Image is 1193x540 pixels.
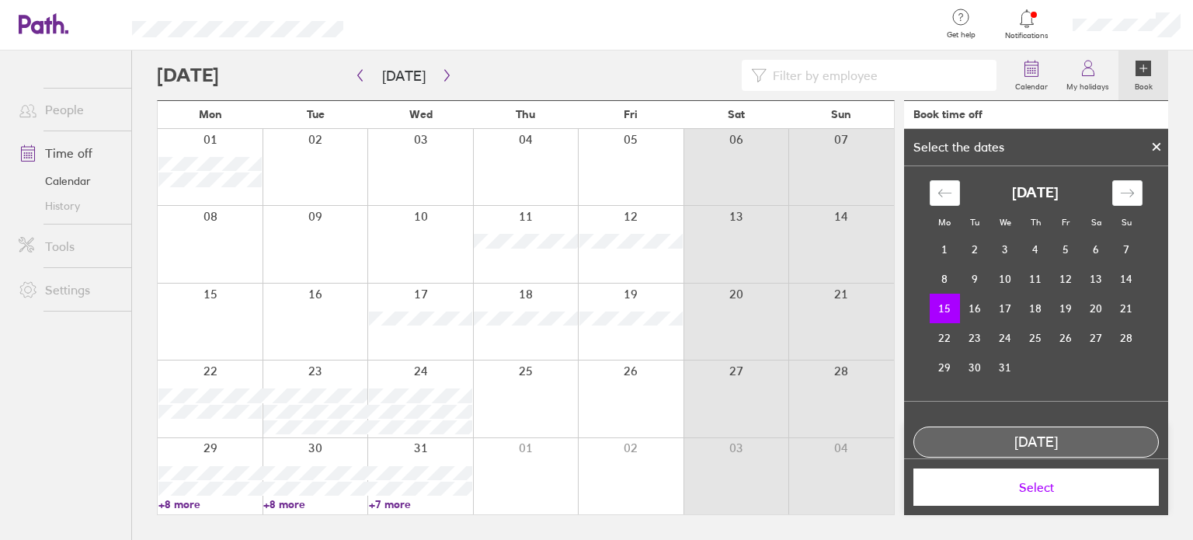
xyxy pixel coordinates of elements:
a: Tools [6,231,131,262]
a: Book [1118,51,1168,100]
td: Tuesday, December 9, 2025 [960,264,990,294]
td: Wednesday, December 10, 2025 [990,264,1021,294]
td: Wednesday, December 31, 2025 [990,353,1021,382]
td: Thursday, December 25, 2025 [1021,323,1051,353]
td: Wednesday, December 17, 2025 [990,294,1021,323]
span: Tue [307,108,325,120]
a: My holidays [1057,51,1118,100]
div: [DATE] [914,434,1158,451]
td: Wednesday, December 3, 2025 [990,235,1021,264]
span: Fri [624,108,638,120]
small: Sa [1091,217,1101,228]
td: Sunday, December 28, 2025 [1111,323,1142,353]
td: Monday, December 1, 2025 [930,235,960,264]
td: Monday, December 8, 2025 [930,264,960,294]
span: Sun [831,108,851,120]
a: Time off [6,138,131,169]
small: Mo [938,217,951,228]
a: +8 more [263,497,367,511]
button: Select [913,469,1159,506]
strong: [DATE] [1012,185,1059,201]
a: Settings [6,274,131,305]
td: Saturday, December 13, 2025 [1081,264,1111,294]
div: Move forward to switch to the next month. [1112,180,1143,206]
div: Move backward to switch to the previous month. [930,180,960,206]
td: Tuesday, December 16, 2025 [960,294,990,323]
td: Monday, December 29, 2025 [930,353,960,382]
td: Friday, December 5, 2025 [1051,235,1081,264]
td: Saturday, December 27, 2025 [1081,323,1111,353]
div: Book time off [913,108,983,120]
a: +7 more [369,497,472,511]
div: Select the dates [904,140,1014,154]
td: Friday, December 12, 2025 [1051,264,1081,294]
small: We [1000,217,1011,228]
td: Saturday, December 20, 2025 [1081,294,1111,323]
small: Fr [1062,217,1070,228]
td: Sunday, December 21, 2025 [1111,294,1142,323]
a: +8 more [158,497,262,511]
td: Friday, December 26, 2025 [1051,323,1081,353]
span: Thu [516,108,535,120]
label: My holidays [1057,78,1118,92]
a: Notifications [1002,8,1052,40]
small: Su [1122,217,1132,228]
td: Thursday, December 4, 2025 [1021,235,1051,264]
a: History [6,193,131,218]
td: Tuesday, December 2, 2025 [960,235,990,264]
span: Get help [936,30,986,40]
span: Mon [199,108,222,120]
small: Tu [970,217,979,228]
button: [DATE] [370,63,438,89]
label: Calendar [1006,78,1057,92]
td: Monday, December 22, 2025 [930,323,960,353]
td: Tuesday, December 30, 2025 [960,353,990,382]
td: Tuesday, December 23, 2025 [960,323,990,353]
span: Notifications [1002,31,1052,40]
td: Selected. Monday, December 15, 2025 [930,294,960,323]
label: Book [1125,78,1162,92]
span: Sat [728,108,745,120]
span: Wed [409,108,433,120]
a: Calendar [1006,51,1057,100]
td: Thursday, December 11, 2025 [1021,264,1051,294]
input: Filter by employee [767,61,987,90]
td: Thursday, December 18, 2025 [1021,294,1051,323]
td: Saturday, December 6, 2025 [1081,235,1111,264]
td: Sunday, December 14, 2025 [1111,264,1142,294]
div: Calendar [913,166,1160,401]
td: Friday, December 19, 2025 [1051,294,1081,323]
small: Th [1031,217,1041,228]
span: Select [924,480,1148,494]
a: People [6,94,131,125]
a: Calendar [6,169,131,193]
td: Sunday, December 7, 2025 [1111,235,1142,264]
td: Wednesday, December 24, 2025 [990,323,1021,353]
